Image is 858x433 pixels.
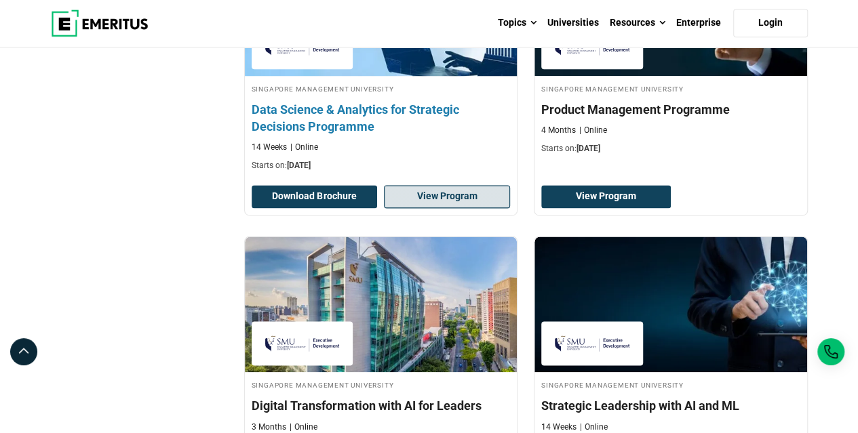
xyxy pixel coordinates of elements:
h4: Singapore Management University [252,83,511,94]
img: Singapore Management University [548,32,636,62]
a: View Program [541,185,671,208]
p: Starts on: [541,143,800,154]
h4: Digital Transformation with AI for Leaders [252,396,511,413]
p: 14 Weeks [252,142,287,153]
a: View Program [384,185,510,208]
p: Online [290,142,318,153]
h4: Singapore Management University [541,83,800,94]
p: 4 Months [541,125,576,136]
img: Singapore Management University [258,328,347,358]
h4: Product Management Programme [541,101,800,118]
a: Login [733,9,808,37]
img: Digital Transformation with AI for Leaders | Online Digital Course [245,236,518,372]
p: Online [580,421,608,432]
p: Online [579,125,607,136]
p: 14 Weeks [541,421,577,432]
h4: Singapore Management University [541,379,800,390]
span: [DATE] [577,144,600,153]
h4: Strategic Leadership with AI and ML [541,396,800,413]
h4: Singapore Management University [252,379,511,390]
img: Singapore Management University [258,32,347,62]
span: [DATE] [287,161,311,170]
p: Starts on: [252,160,511,171]
button: Download Brochure [252,185,378,208]
img: Strategic Leadership with AI and ML | Online Leadership Course [534,236,807,372]
p: 3 Months [252,421,286,432]
h4: Data Science & Analytics for Strategic Decisions Programme [252,101,511,135]
img: Singapore Management University [548,328,636,358]
p: Online [290,421,317,432]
